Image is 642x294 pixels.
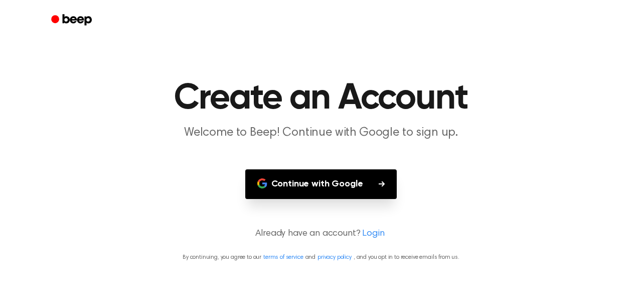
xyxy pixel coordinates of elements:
p: By continuing, you agree to our and , and you opt in to receive emails from us. [12,253,630,262]
a: Login [362,227,384,241]
p: Welcome to Beep! Continue with Google to sign up. [128,125,514,141]
a: terms of service [263,254,303,260]
p: Already have an account? [12,227,630,241]
button: Continue with Google [245,169,397,199]
h1: Create an Account [64,80,578,117]
a: privacy policy [317,254,352,260]
a: Beep [44,11,101,30]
